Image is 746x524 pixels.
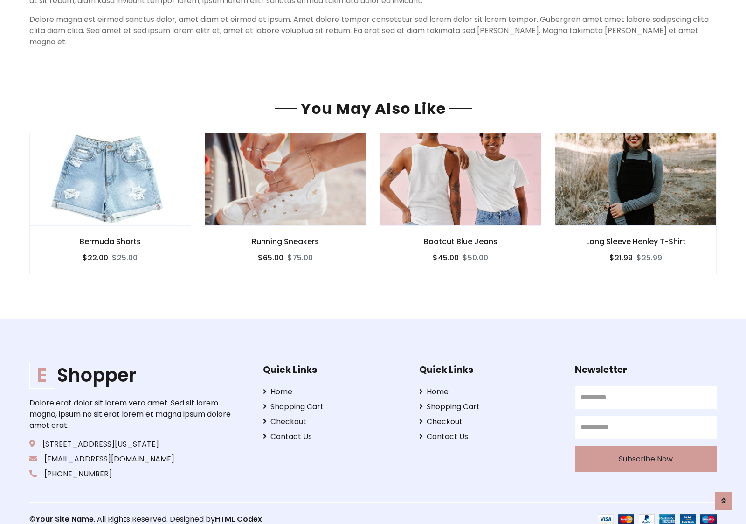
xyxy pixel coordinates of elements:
h5: Newsletter [575,364,717,375]
a: Contact Us [263,431,405,442]
h6: $65.00 [258,253,283,262]
a: Bootcut Blue Jeans $45.00$50.00 [380,133,542,274]
h1: Shopper [29,364,234,386]
p: [STREET_ADDRESS][US_STATE] [29,439,234,450]
a: Checkout [263,416,405,427]
del: $75.00 [287,252,313,263]
a: Running Sneakers $65.00$75.00 [205,133,366,274]
a: Bermuda Shorts $22.00$25.00 [29,133,191,274]
h6: $22.00 [83,253,108,262]
a: Home [419,386,561,398]
del: $25.00 [112,252,138,263]
span: E [29,362,55,389]
h5: Quick Links [263,364,405,375]
a: Checkout [419,416,561,427]
h6: $21.99 [609,253,633,262]
h6: Running Sneakers [205,237,366,246]
h6: Bootcut Blue Jeans [380,237,541,246]
a: Shopping Cart [419,401,561,412]
a: Long Sleeve Henley T-Shirt $21.99$25.99 [555,133,717,274]
h5: Quick Links [419,364,561,375]
del: $50.00 [463,252,488,263]
span: You May Also Like [297,98,449,119]
a: Home [263,386,405,398]
a: Contact Us [419,431,561,442]
button: Subscribe Now [575,446,717,472]
p: [EMAIL_ADDRESS][DOMAIN_NAME] [29,454,234,465]
a: Shopping Cart [263,401,405,412]
p: Dolore magna est eirmod sanctus dolor, amet diam et eirmod et ipsum. Amet dolore tempor consetetu... [29,14,717,48]
h6: Bermuda Shorts [30,237,191,246]
del: $25.99 [636,252,662,263]
a: EShopper [29,364,234,386]
p: [PHONE_NUMBER] [29,468,234,480]
h6: Long Sleeve Henley T-Shirt [555,237,716,246]
h6: $45.00 [433,253,459,262]
p: Dolore erat dolor sit lorem vero amet. Sed sit lorem magna, ipsum no sit erat lorem et magna ipsu... [29,398,234,431]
